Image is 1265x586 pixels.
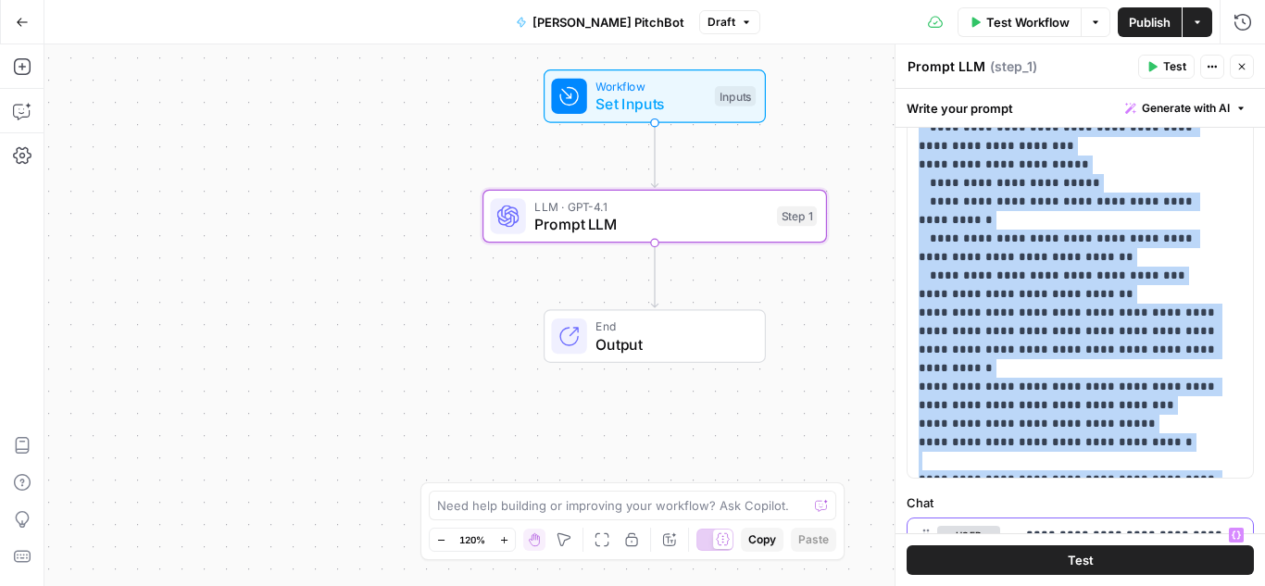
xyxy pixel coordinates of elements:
[482,69,827,123] div: WorkflowSet InputsInputs
[1068,551,1094,569] span: Test
[1163,58,1186,75] span: Test
[699,10,760,34] button: Draft
[595,93,706,115] span: Set Inputs
[791,528,836,552] button: Paste
[908,57,985,76] textarea: Prompt LLM
[505,7,695,37] button: [PERSON_NAME] PitchBot
[708,14,735,31] span: Draft
[532,13,684,31] span: [PERSON_NAME] PitchBot
[595,78,706,95] span: Workflow
[748,531,776,548] span: Copy
[534,213,768,235] span: Prompt LLM
[1138,55,1195,79] button: Test
[907,545,1254,575] button: Test
[651,123,658,188] g: Edge from start to step_1
[1118,7,1182,37] button: Publish
[595,333,746,355] span: Output
[595,318,746,335] span: End
[937,526,1000,544] button: user
[990,57,1037,76] span: ( step_1 )
[986,13,1070,31] span: Test Workflow
[534,197,768,215] span: LLM · GPT-4.1
[482,190,827,243] div: LLM · GPT-4.1Prompt LLMStep 1
[1118,96,1254,120] button: Generate with AI
[651,243,658,307] g: Edge from step_1 to end
[907,493,1254,512] label: Chat
[896,89,1265,127] div: Write your prompt
[798,531,829,548] span: Paste
[958,7,1081,37] button: Test Workflow
[715,86,756,106] div: Inputs
[741,528,783,552] button: Copy
[1129,13,1171,31] span: Publish
[482,309,827,363] div: EndOutput
[1142,100,1230,117] span: Generate with AI
[777,206,817,227] div: Step 1
[459,532,485,547] span: 120%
